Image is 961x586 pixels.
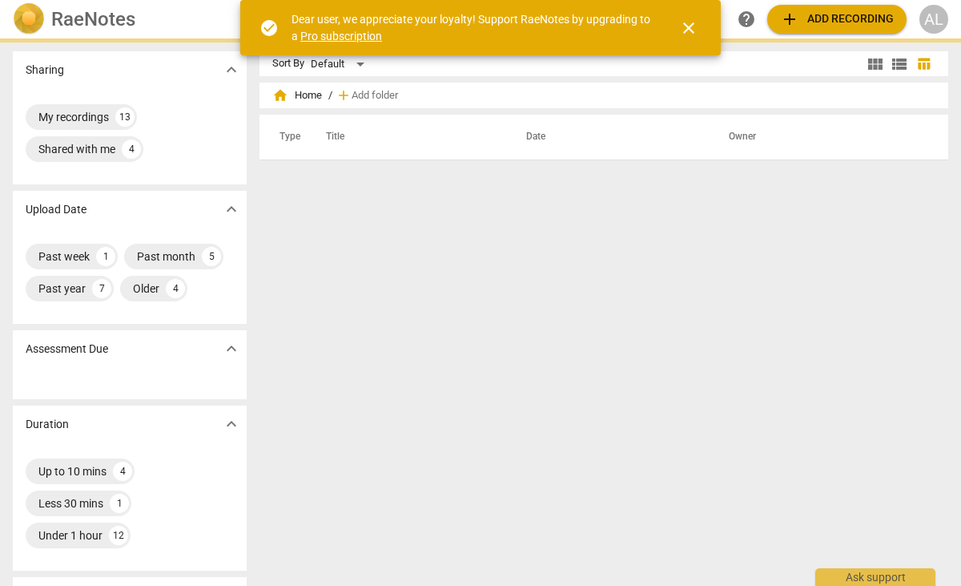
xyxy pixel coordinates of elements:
th: Title [307,115,507,160]
button: Upload [767,5,907,34]
th: Owner [710,115,931,160]
button: Show more [219,337,243,361]
a: Pro subscription [300,30,382,42]
div: 1 [110,494,129,513]
div: Sort By [272,58,304,70]
button: Show more [219,197,243,221]
div: Up to 10 mins [38,463,107,479]
p: Sharing [26,62,64,79]
div: 4 [122,139,141,159]
span: expand_more [222,200,241,219]
div: Shared with me [38,141,115,157]
div: Past week [38,249,90,265]
span: view_list [890,55,909,74]
button: Tile view [863,52,887,76]
div: Under 1 hour [38,527,103,544]
span: add [336,87,352,103]
span: home [272,87,288,103]
button: Show more [219,58,243,82]
div: Default [311,51,370,77]
span: expand_more [222,339,241,358]
button: List view [887,52,911,76]
span: view_module [866,55,885,74]
div: Dear user, we appreciate your loyalty! Support RaeNotes by upgrading to a [292,11,650,44]
a: Help [732,5,761,34]
span: Add folder [352,90,398,102]
span: help [737,10,756,29]
a: LogoRaeNotes [13,3,243,35]
span: add [780,10,799,29]
span: Home [272,87,322,103]
span: table_chart [916,56,931,71]
button: Show more [219,412,243,436]
span: / [328,90,332,102]
span: expand_more [222,60,241,79]
div: Ask support [815,568,935,586]
div: Less 30 mins [38,495,103,511]
th: Date [507,115,710,160]
div: 4 [166,279,185,298]
span: expand_more [222,414,241,434]
button: Table view [911,52,935,76]
span: close [679,18,698,38]
button: Close [669,9,708,47]
span: check_circle [259,18,279,38]
div: 7 [92,279,111,298]
div: 4 [113,462,132,481]
p: Upload Date [26,201,86,218]
p: Assessment Due [26,341,108,358]
h2: RaeNotes [51,8,135,30]
div: 1 [96,247,115,266]
div: 12 [109,526,128,545]
div: My recordings [38,109,109,125]
button: AL [919,5,948,34]
div: Older [133,281,159,297]
span: Add recording [780,10,894,29]
th: Type [267,115,307,160]
div: Past month [137,249,195,265]
img: Logo [13,3,45,35]
div: 5 [202,247,221,266]
div: Past year [38,281,86,297]
div: 13 [115,107,135,127]
p: Duration [26,416,69,433]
